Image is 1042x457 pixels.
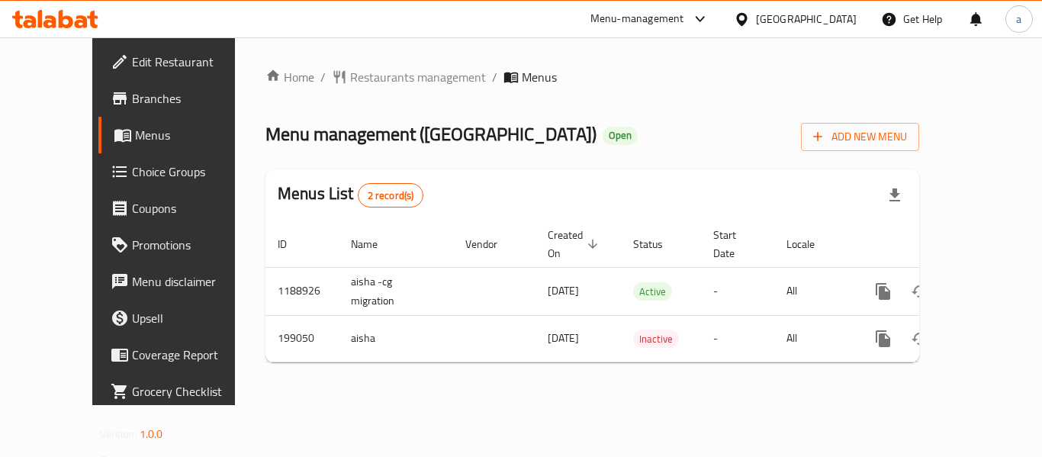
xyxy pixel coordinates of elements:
[132,53,254,71] span: Edit Restaurant
[98,263,266,300] a: Menu disclaimer
[265,68,314,86] a: Home
[265,117,597,151] span: Menu management ( [GEOGRAPHIC_DATA] )
[98,80,266,117] a: Branches
[98,43,266,80] a: Edit Restaurant
[359,188,423,203] span: 2 record(s)
[603,129,638,142] span: Open
[548,281,579,301] span: [DATE]
[332,68,486,86] a: Restaurants management
[633,330,679,348] div: Inactive
[132,163,254,181] span: Choice Groups
[98,153,266,190] a: Choice Groups
[522,68,557,86] span: Menus
[701,315,774,362] td: -
[813,127,907,146] span: Add New Menu
[135,126,254,144] span: Menus
[278,235,307,253] span: ID
[633,283,672,301] span: Active
[902,273,938,310] button: Change Status
[774,267,853,315] td: All
[548,328,579,348] span: [DATE]
[132,382,254,401] span: Grocery Checklist
[265,267,339,315] td: 1188926
[492,68,497,86] li: /
[633,330,679,348] span: Inactive
[902,320,938,357] button: Change Status
[132,346,254,364] span: Coverage Report
[100,424,137,444] span: Version:
[351,235,397,253] span: Name
[713,226,756,262] span: Start Date
[98,117,266,153] a: Menus
[140,424,163,444] span: 1.0.0
[339,315,453,362] td: aisha
[132,272,254,291] span: Menu disclaimer
[320,68,326,86] li: /
[865,320,902,357] button: more
[801,123,919,151] button: Add New Menu
[756,11,857,27] div: [GEOGRAPHIC_DATA]
[278,182,423,208] h2: Menus List
[132,309,254,327] span: Upsell
[701,267,774,315] td: -
[265,315,339,362] td: 199050
[132,89,254,108] span: Branches
[265,68,919,86] nav: breadcrumb
[358,183,424,208] div: Total records count
[339,267,453,315] td: aisha -cg migration
[98,373,266,410] a: Grocery Checklist
[786,235,835,253] span: Locale
[350,68,486,86] span: Restaurants management
[98,190,266,227] a: Coupons
[603,127,638,145] div: Open
[132,236,254,254] span: Promotions
[865,273,902,310] button: more
[465,235,517,253] span: Vendor
[633,235,683,253] span: Status
[98,336,266,373] a: Coverage Report
[548,226,603,262] span: Created On
[98,300,266,336] a: Upsell
[98,227,266,263] a: Promotions
[876,177,913,214] div: Export file
[633,282,672,301] div: Active
[1016,11,1021,27] span: a
[265,221,1024,362] table: enhanced table
[853,221,1024,268] th: Actions
[590,10,684,28] div: Menu-management
[774,315,853,362] td: All
[132,199,254,217] span: Coupons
